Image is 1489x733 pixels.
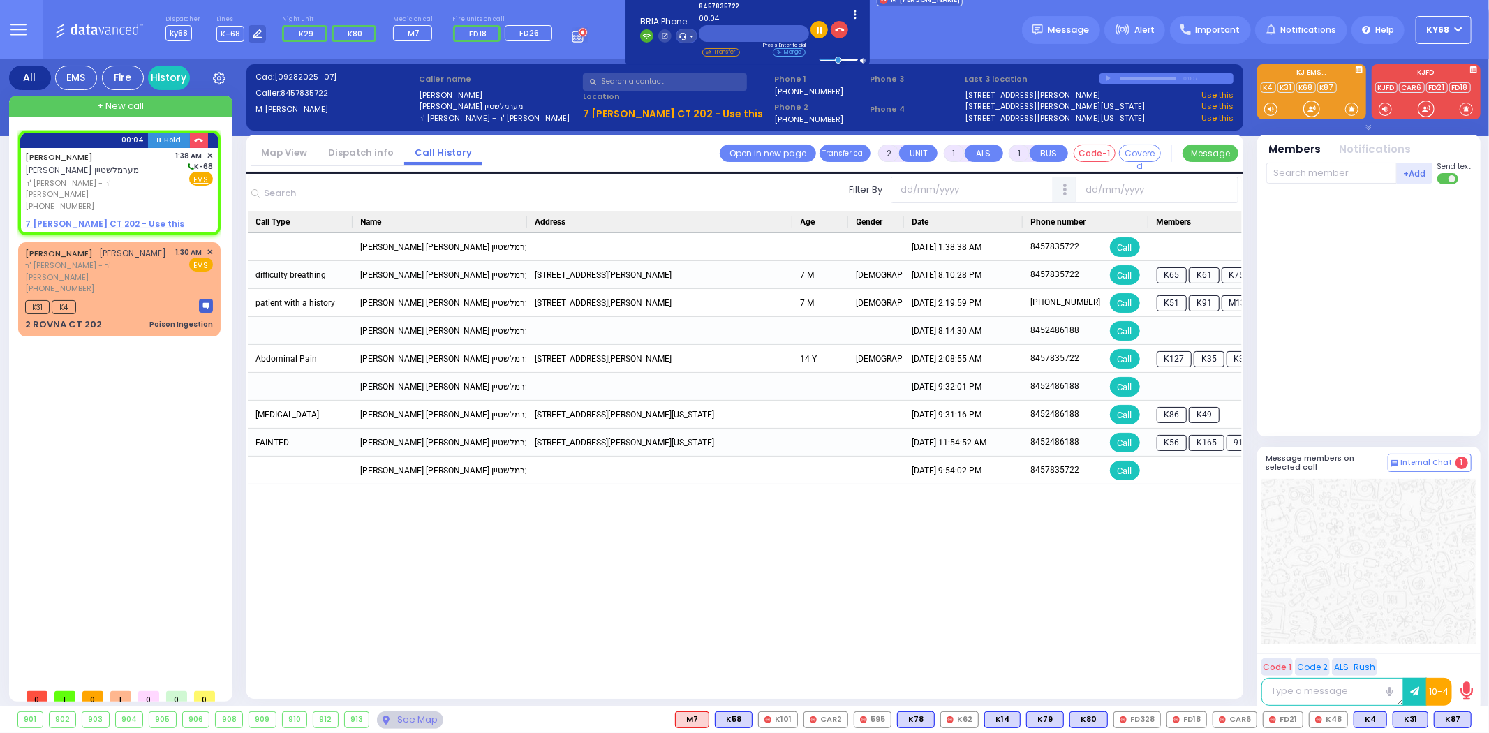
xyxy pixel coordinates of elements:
span: Message [1048,23,1090,37]
img: red-radio-icon.svg [764,716,771,723]
div: Call [1110,349,1140,369]
span: Phone 1 [774,73,865,85]
span: Internal Chat [1401,458,1453,468]
label: Dispatcher [165,15,200,24]
button: ky68 [1416,16,1472,44]
div: [STREET_ADDRESS][PERSON_NAME] [535,294,672,312]
u: EMS [194,175,209,185]
div: difficulty breathing [248,261,353,289]
span: [PERSON_NAME] [100,247,167,259]
span: K49 [1189,407,1220,423]
div: K62 [940,711,979,728]
a: [PERSON_NAME] [25,248,93,259]
div: 8452486188 [1031,321,1080,341]
button: UNIT [899,145,938,162]
div: [PERSON_NAME] [PERSON_NAME] מערמלשטיין [353,317,527,345]
span: K29 [299,28,313,39]
button: 10-4 [1426,678,1452,706]
button: ALS-Rush [1332,658,1377,676]
a: K87 [1317,82,1337,93]
img: red-radio-icon.svg [1120,716,1127,723]
label: KJFD [1372,69,1481,79]
div: 8457835722 [1031,237,1080,257]
span: 0 [194,691,215,702]
label: Caller: [255,87,415,99]
div: [DATE] 8:14:30 AM [904,317,1023,345]
div: K58 [715,711,753,728]
img: red-radio-icon.svg [1219,716,1226,723]
div: [DATE] 8:10:28 PM [904,261,1023,289]
label: Last 3 location [965,73,1099,85]
button: Transfer call [820,145,871,162]
div: [DATE] 2:19:59 PM [904,289,1023,317]
img: red-radio-icon.svg [947,716,954,723]
div: Fire [102,66,144,90]
div: K79 [1026,711,1064,728]
button: Code-1 [1074,145,1116,162]
a: [STREET_ADDRESS][PERSON_NAME][US_STATE] [965,101,1146,112]
img: red-radio-icon.svg [810,716,817,723]
span: Notifications [1280,24,1336,36]
span: FD26 [520,27,540,38]
button: Hold [148,133,190,148]
div: [DATE] 9:32:01 PM [904,373,1023,401]
div: [PERSON_NAME] [PERSON_NAME] מערמלשטיין [353,429,527,457]
a: Use this [1201,89,1234,101]
span: K56 [1157,435,1187,451]
span: ky68 [165,25,192,41]
img: message.svg [1032,24,1043,35]
img: Logo [55,21,148,38]
img: red-radio-icon.svg [1315,716,1322,723]
div: 8457835722 [1031,461,1080,480]
div: 910 [283,712,307,727]
label: Caller name [419,73,578,85]
a: Call History [404,146,482,159]
span: K80 [348,28,362,39]
span: BRIA Phone [640,15,698,28]
div: Call [1110,461,1140,480]
img: message-box.svg [199,299,213,313]
a: K4 [1261,82,1276,93]
span: K127 [1157,351,1192,367]
div: See map [377,711,443,729]
span: 8457835722 [699,3,809,11]
span: ר' [PERSON_NAME] - ר' [PERSON_NAME] [25,177,171,200]
img: red-radio-icon.svg [1173,716,1180,723]
li: Transfer [702,48,740,57]
div: [DATE] 2:08:55 AM [904,345,1023,373]
div: 912 [313,712,338,727]
div: CAR6 [1213,711,1257,728]
span: Phone 4 [870,103,961,115]
div: BLS [984,711,1021,728]
label: [PERSON_NAME] מערמלשטיין [419,101,578,112]
span: 912 [1227,435,1257,451]
a: Use this [1201,112,1234,124]
span: K91 [1189,295,1220,311]
div: 908 [216,712,242,727]
a: Use this [1201,101,1234,112]
div: K48 [1309,711,1348,728]
span: 1:38 AM [176,151,202,161]
img: red-radio-icon.svg [1269,716,1276,723]
div: 903 [82,712,109,727]
h5: Message members on selected call [1266,454,1388,472]
div: [DEMOGRAPHIC_DATA] [848,289,904,317]
div: [DATE] 9:31:16 PM [904,401,1023,429]
div: CAR2 [803,711,848,728]
div: patient with a history [248,289,353,317]
span: 1:30 AM [176,247,202,258]
div: 904 [116,712,143,727]
span: Phone 2 [774,101,865,113]
div: 7 M [792,289,848,317]
label: M [PERSON_NAME] [255,103,415,115]
span: 0 [138,691,159,702]
div: Call [1110,265,1140,285]
li: Merge [773,48,806,57]
label: Cad: [255,71,415,83]
div: All [9,66,51,90]
div: 8452486188 [1031,377,1080,397]
div: BLS [1026,711,1064,728]
span: 1 [110,691,131,702]
label: Fire units on call [453,15,557,24]
u: 7 [PERSON_NAME] CT 202 - Use this [583,107,763,121]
